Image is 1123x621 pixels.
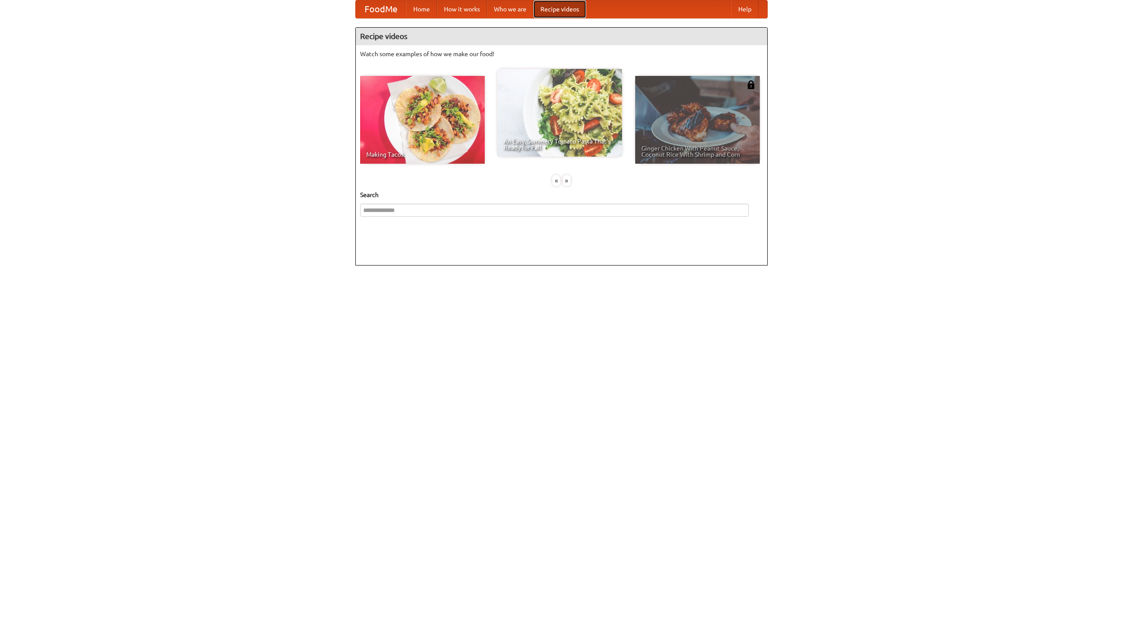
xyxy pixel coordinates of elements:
a: How it works [437,0,487,18]
a: Home [406,0,437,18]
a: Making Tacos [360,76,485,164]
p: Watch some examples of how we make our food! [360,50,763,58]
a: Help [731,0,758,18]
div: « [552,175,560,186]
a: An Easy, Summery Tomato Pasta That's Ready for Fall [497,69,622,157]
img: 483408.png [747,80,755,89]
a: Who we are [487,0,533,18]
span: An Easy, Summery Tomato Pasta That's Ready for Fall [504,138,616,151]
div: » [563,175,571,186]
h4: Recipe videos [356,28,767,45]
a: Recipe videos [533,0,586,18]
span: Making Tacos [366,151,479,158]
h5: Search [360,190,763,199]
a: FoodMe [356,0,406,18]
